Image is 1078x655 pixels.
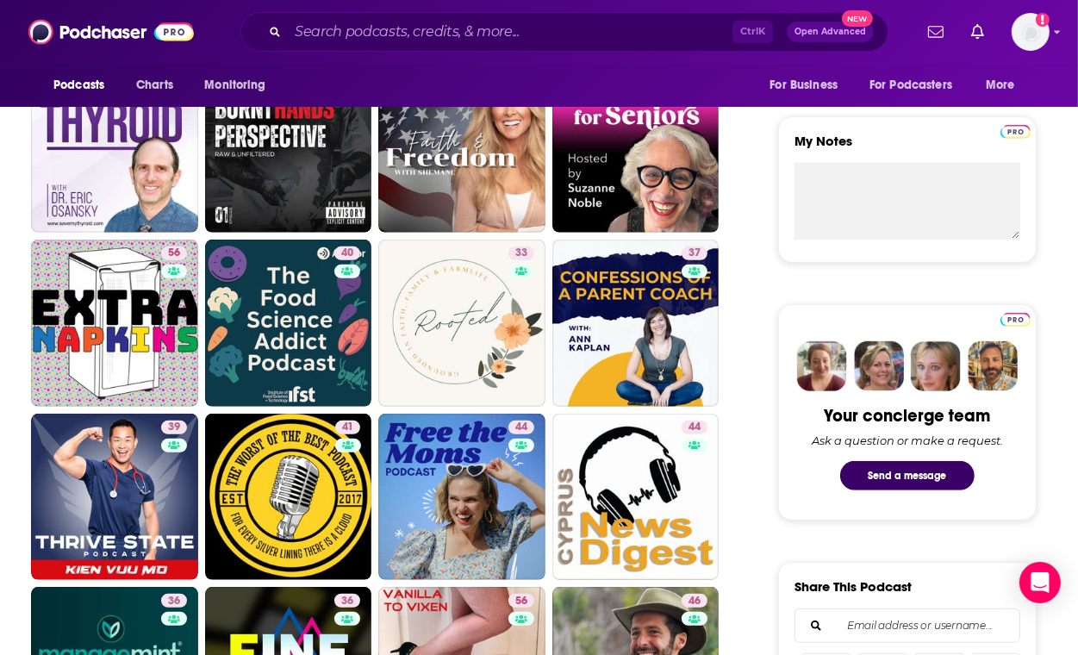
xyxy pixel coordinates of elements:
[732,21,773,43] span: Ctrl K
[28,16,194,48] img: Podchaser - Follow, Share and Rate Podcasts
[682,421,707,434] a: 44
[854,341,904,391] img: Barbara Profile
[812,434,1003,447] div: Ask a question or make a request.
[161,421,187,434] a: 39
[515,245,527,262] span: 33
[341,245,353,262] span: 40
[41,69,127,102] button: open menu
[378,240,545,407] a: 33
[1000,122,1031,139] a: Pro website
[552,414,720,581] a: 44
[689,245,701,262] span: 37
[869,73,952,97] span: For Podcasters
[1019,562,1061,603] div: Open Intercom Messenger
[378,66,545,234] a: 48
[205,240,372,407] a: 40
[921,17,950,47] a: Show notifications dropdown
[1000,310,1031,327] a: Pro website
[334,246,360,260] a: 40
[1012,13,1050,51] button: Show profile menu
[53,73,104,97] span: Podcasts
[31,240,198,407] a: 56
[378,414,545,581] a: 44
[205,414,372,581] a: 41
[840,461,975,490] button: Send a message
[794,578,912,595] h3: Share This Podcast
[787,22,874,42] button: Open AdvancedNew
[1000,313,1031,327] img: Podchaser Pro
[161,594,187,608] a: 36
[240,12,888,52] div: Search podcasts, credits, & more...
[515,419,527,436] span: 44
[986,73,1015,97] span: More
[204,73,265,97] span: Monitoring
[335,421,360,434] a: 41
[911,341,961,391] img: Jules Profile
[341,593,353,610] span: 36
[168,593,180,610] span: 36
[682,246,707,260] a: 37
[515,593,527,610] span: 56
[974,69,1037,102] button: open menu
[689,593,701,610] span: 46
[136,73,173,97] span: Charts
[842,10,873,27] span: New
[552,240,720,407] a: 37
[1012,13,1050,51] span: Logged in as JohnJMudgett
[31,414,198,581] a: 39
[192,69,288,102] button: open menu
[809,609,1006,642] input: Email address or username...
[342,419,353,436] span: 41
[1036,13,1050,27] svg: Add a profile image
[508,594,534,608] a: 56
[794,608,1020,643] div: Search followers
[682,594,707,608] a: 46
[161,246,187,260] a: 56
[757,69,859,102] button: open menu
[858,69,977,102] button: open menu
[334,594,360,608] a: 36
[1000,125,1031,139] img: Podchaser Pro
[968,341,1018,391] img: Jon Profile
[794,28,866,36] span: Open Advanced
[288,18,732,46] input: Search podcasts, credits, & more...
[168,419,180,436] span: 39
[31,66,198,234] a: 54
[964,17,991,47] a: Show notifications dropdown
[205,66,372,234] a: 30
[689,419,701,436] span: 44
[125,69,184,102] a: Charts
[825,405,991,427] div: Your concierge team
[1012,13,1050,51] img: User Profile
[168,245,180,262] span: 56
[552,66,720,234] a: 49
[508,421,534,434] a: 44
[797,341,847,391] img: Sydney Profile
[770,73,838,97] span: For Business
[508,246,534,260] a: 33
[794,133,1020,163] label: My Notes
